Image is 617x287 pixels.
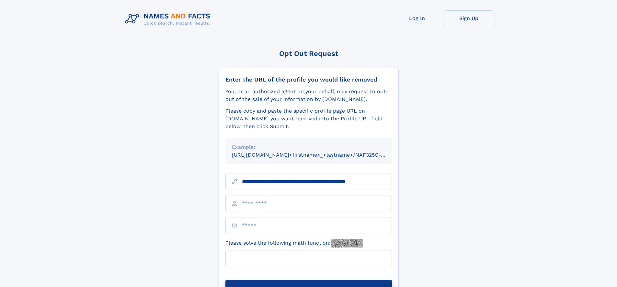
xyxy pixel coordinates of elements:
[443,10,495,26] a: Sign Up
[122,10,216,28] img: Logo Names and Facts
[391,10,443,26] a: Log In
[225,88,392,103] div: You, or an authorized agent on your behalf, may request to opt-out of the sale of your informatio...
[219,50,399,58] div: Opt Out Request
[225,76,392,83] div: Enter the URL of the profile you would like removed
[232,143,385,151] div: Example:
[232,152,404,158] small: [URL][DOMAIN_NAME]<firstname>_<lastname>/NAF325G-xxxxxxxx
[225,107,392,130] div: Please copy and paste the specific profile page URL on [DOMAIN_NAME] you want removed into the Pr...
[225,239,363,248] label: Please solve the following math function:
